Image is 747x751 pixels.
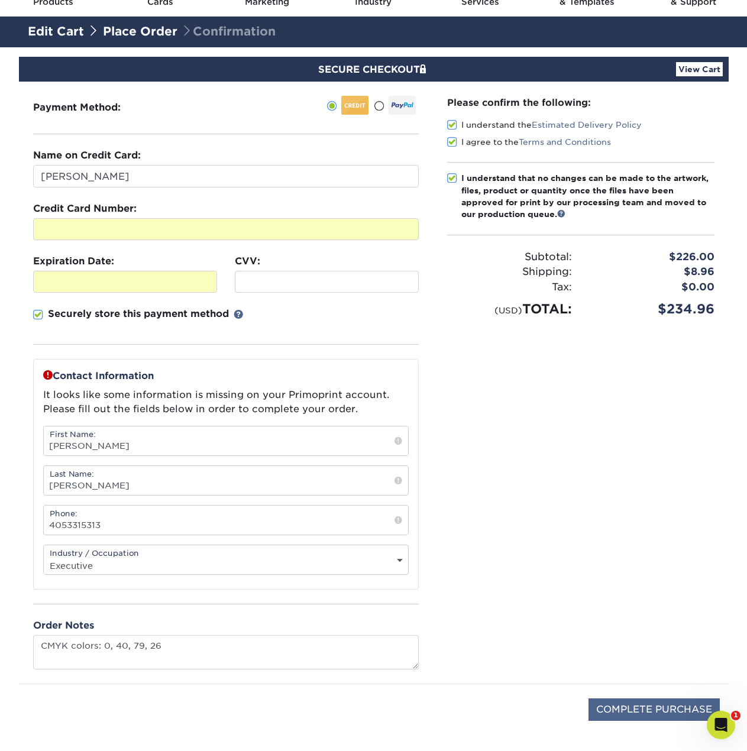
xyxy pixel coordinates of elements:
[48,307,229,321] p: Securely store this payment method
[235,254,260,268] label: CVV:
[581,250,723,265] div: $226.00
[438,264,581,280] div: Shipping:
[494,305,522,315] small: (USD)
[181,24,276,38] span: Confirmation
[43,388,409,416] p: It looks like some information is missing on your Primoprint account. Please fill out the fields ...
[33,102,150,113] h3: Payment Method:
[447,136,611,148] label: I agree to the
[731,711,740,720] span: 1
[461,172,714,221] div: I understand that no changes can be made to the artwork, files, product or quantity once the file...
[581,299,723,319] div: $234.96
[240,276,413,287] iframe: Secure CVC input frame
[33,165,419,187] input: First & Last Name
[581,264,723,280] div: $8.96
[447,96,714,109] div: Please confirm the following:
[33,619,94,633] label: Order Notes
[28,698,87,733] img: DigiCert Secured Site Seal
[532,120,642,130] a: Estimated Delivery Policy
[588,698,720,721] input: COMPLETE PURCHASE
[707,711,735,739] iframe: Intercom live chat
[33,254,114,268] label: Expiration Date:
[676,62,723,76] a: View Cart
[43,369,409,383] p: Contact Information
[438,250,581,265] div: Subtotal:
[447,119,642,131] label: I understand the
[318,64,429,75] span: SECURE CHECKOUT
[438,280,581,295] div: Tax:
[519,137,611,147] a: Terms and Conditions
[581,280,723,295] div: $0.00
[103,24,177,38] a: Place Order
[28,24,84,38] a: Edit Cart
[38,276,212,287] iframe: Secure expiration date input frame
[438,299,581,319] div: TOTAL:
[33,202,137,216] label: Credit Card Number:
[38,224,413,235] iframe: Secure card number input frame
[33,148,141,163] label: Name on Credit Card:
